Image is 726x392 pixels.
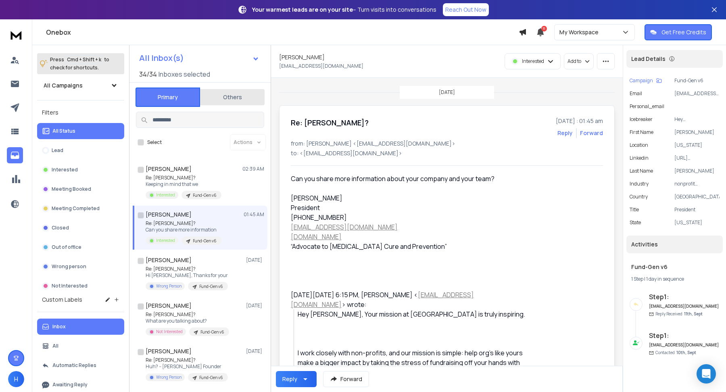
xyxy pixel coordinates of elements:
div: [DATE][DATE] 6:15 PM, [PERSON_NAME] < > wrote: [291,290,526,309]
button: Automatic Replies [37,357,124,373]
a: [DOMAIN_NAME] [291,232,342,241]
p: [US_STATE] [674,219,720,226]
button: Wrong person [37,259,124,275]
h1: All Inbox(s) [139,54,184,62]
span: 11th, Sept [684,311,703,317]
h1: [PERSON_NAME] [146,256,192,264]
p: state [630,219,641,226]
p: [PERSON_NAME] [674,168,720,174]
p: Awaiting Reply [52,382,88,388]
p: [PERSON_NAME] [674,129,720,136]
h1: Re: [PERSON_NAME]? [291,117,369,128]
h6: [EMAIL_ADDRESS][DOMAIN_NAME] [649,342,720,348]
h1: [PERSON_NAME] [146,211,192,219]
p: from: [PERSON_NAME] <[EMAIL_ADDRESS][DOMAIN_NAME]> [291,140,603,148]
p: [URL][DOMAIN_NAME][PERSON_NAME] [674,155,720,161]
p: Interested [52,167,78,173]
p: [DATE] [246,348,264,354]
button: Out of office [37,239,124,255]
h1: [PERSON_NAME] [146,347,192,355]
p: [EMAIL_ADDRESS][DOMAIN_NAME] [279,63,363,69]
div: Can you share more information about your company and your team? [291,174,526,271]
label: Select [147,139,162,146]
p: Huh? -- [PERSON_NAME] Founder [146,363,228,370]
p: Fund-Gen v6 [199,284,223,290]
div: | [631,276,718,282]
p: Interested [522,58,544,65]
p: location [630,142,648,148]
strong: Your warmest leads are on your site [252,6,353,13]
div: Forward [580,129,603,137]
span: 34 / 34 [139,69,157,79]
p: Lead Details [631,55,665,63]
button: Closed [37,220,124,236]
button: Primary [136,88,200,107]
p: Hi [PERSON_NAME], Thanks for your [146,272,228,279]
p: Wrong Person [156,283,181,289]
button: Campaign [630,77,662,84]
button: Meeting Booked [37,181,124,197]
p: 02:39 AM [242,166,264,172]
button: H [8,371,24,387]
p: to: <[EMAIL_ADDRESS][DOMAIN_NAME]> [291,149,603,157]
p: linkedin [630,155,649,161]
p: Reply Received [655,311,703,317]
h6: Step 1 : [649,292,720,302]
button: Lead [37,142,124,158]
h6: [EMAIL_ADDRESS][DOMAIN_NAME] [649,303,720,309]
p: Fund-Gen v6 [193,238,217,244]
p: First Name [630,129,653,136]
p: [EMAIL_ADDRESS][DOMAIN_NAME] [674,90,720,97]
p: personal_email [630,103,664,110]
p: Email [630,90,642,97]
a: Reach Out Now [443,3,489,16]
p: All [52,343,58,349]
p: Wrong person [52,263,86,270]
h1: [PERSON_NAME] [146,302,192,310]
p: [DATE] [246,302,264,309]
h3: Filters [37,107,124,118]
p: Not Interested [52,283,88,289]
button: Forward [323,371,369,387]
p: title [630,206,639,213]
span: 11 [541,26,547,31]
button: Meeting Completed [37,200,124,217]
p: [DATE] : 01:45 am [556,117,603,125]
p: icebreaker [630,116,653,123]
button: Inbox [37,319,124,335]
div: Open Intercom Messenger [697,364,716,384]
p: Inbox [52,323,66,330]
h1: All Campaigns [44,81,83,90]
p: [US_STATE] [674,142,720,148]
button: Interested [37,162,124,178]
p: Closed [52,225,69,231]
div: [PERSON_NAME] President [PHONE_NUMBER] “Advocate to [MEDICAL_DATA] Cure and Prevention” [291,193,526,271]
h1: [PERSON_NAME] [146,165,192,173]
p: Fund-Gen v6 [199,375,223,381]
p: Contacted [655,350,696,356]
h1: [PERSON_NAME] [279,53,325,61]
p: Can you share more information [146,227,221,233]
p: Out of office [52,244,81,250]
p: Re: [PERSON_NAME]? [146,357,228,363]
a: [EMAIL_ADDRESS][DOMAIN_NAME] [291,223,398,231]
p: Add to [567,58,581,65]
img: logo [8,27,24,42]
p: Fund-Gen v6 [200,329,224,335]
p: Last Name [630,168,653,174]
button: Not Interested [37,278,124,294]
span: Cmd + Shift + k [66,55,102,64]
p: Campaign [630,77,653,84]
p: Meeting Completed [52,205,100,212]
p: Re: [PERSON_NAME]? [146,266,228,272]
p: [GEOGRAPHIC_DATA] [674,194,720,200]
p: Lead [52,147,63,154]
button: All Status [37,123,124,139]
p: President [674,206,720,213]
p: Fund-Gen v6 [193,192,217,198]
p: [DATE] [246,257,264,263]
p: Reach Out Now [445,6,486,14]
p: – Turn visits into conversations [252,6,436,14]
p: All Status [52,128,75,134]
